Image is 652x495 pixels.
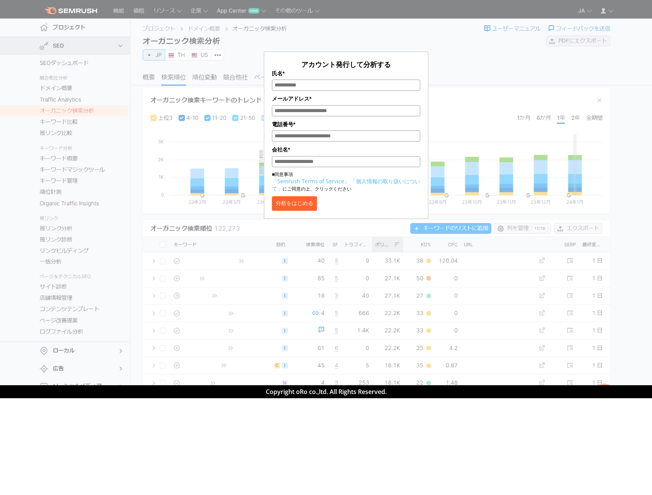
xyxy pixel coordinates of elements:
a: 「Semrush Terms of Service」 [272,177,350,185]
button: 分析をはじめる [272,196,317,211]
a: 「個人情報の取り扱いについて」 [272,177,420,192]
label: 電話番号* [272,120,420,129]
span: Copyright oRo co.,ltd. All Rights Reserved. [266,388,387,396]
span: アカウント発行して分析する [301,60,391,69]
label: メールアドレス* [272,94,420,103]
p: ■同意事項 にご同意の上、クリックください [272,171,420,192]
